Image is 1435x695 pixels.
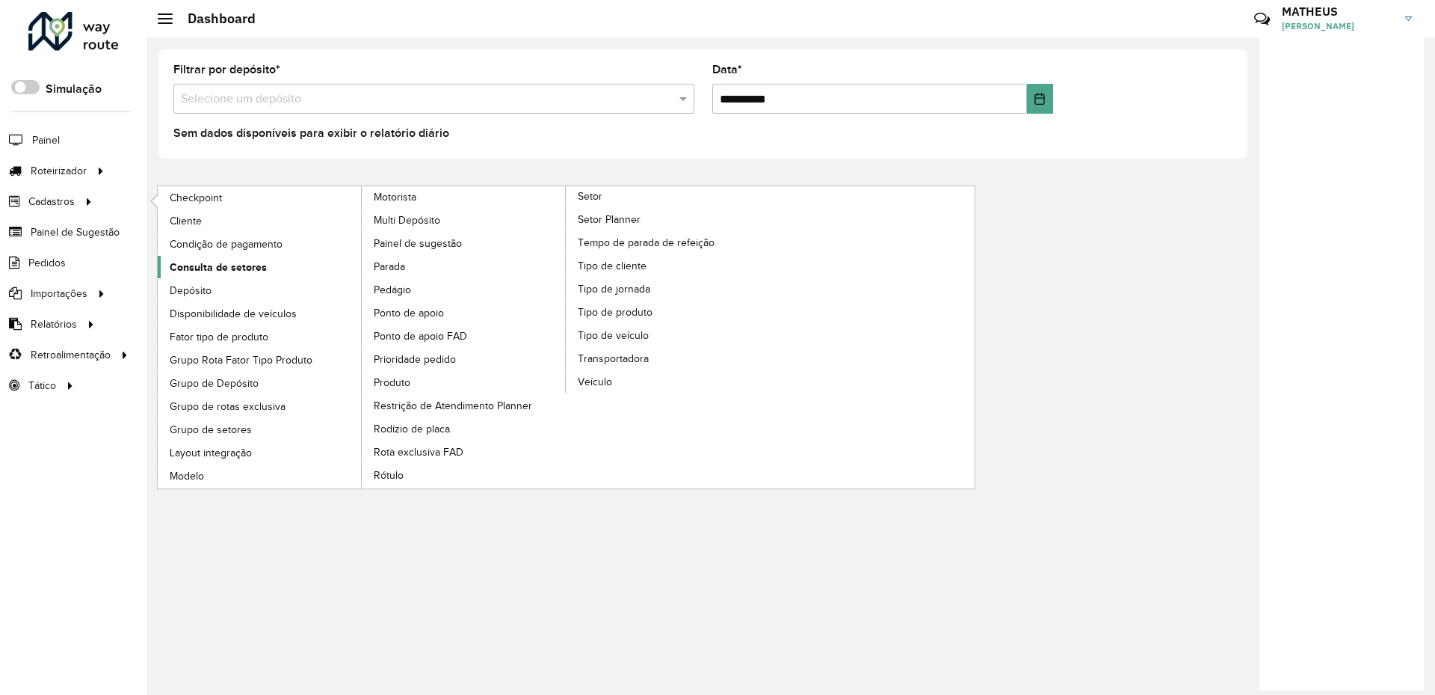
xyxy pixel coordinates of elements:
[170,190,222,206] span: Checkpoint
[158,418,362,441] a: Grupo de setores
[28,255,66,271] span: Pedidos
[566,347,771,370] a: Transportadora
[158,465,362,487] a: Modelo
[566,231,771,254] a: Tempo de parada de refeição
[158,209,362,232] a: Cliente
[566,208,771,230] a: Setor Planner
[374,375,410,391] span: Produto
[170,352,312,368] span: Grupo Rota Fator Tipo Produto
[362,209,567,231] a: Multi Depósito
[158,349,362,371] a: Grupo Rota Fator Tipo Produto
[170,260,267,275] span: Consulta de setores
[362,255,567,278] a: Parada
[158,325,362,348] a: Fator tipo de produto
[1282,19,1394,33] span: [PERSON_NAME]
[170,283,212,298] span: Depósito
[374,468,404,483] span: Rótulo
[578,328,649,343] span: Tipo de veículo
[28,378,56,394] span: Tático
[1282,4,1394,19] h3: MATHEUS
[566,254,771,277] a: Tipo de cliente
[173,124,449,142] label: Sem dados disponíveis para exibir o relatório diário
[32,132,60,148] span: Painel
[362,301,567,324] a: Ponto de apoio
[374,444,463,460] span: Rota exclusiva FAD
[31,224,120,240] span: Painel de Sugestão
[46,80,102,98] label: Simulação
[578,304,652,320] span: Tipo de produto
[578,281,650,297] span: Tipo de jornada
[1246,3,1278,35] a: Contato Rápido
[31,286,87,301] span: Importações
[170,445,252,461] span: Layout integração
[31,163,87,179] span: Roteirizador
[362,417,567,440] a: Rodízio de placa
[158,186,362,209] a: Checkpoint
[578,212,641,227] span: Setor Planner
[170,422,252,438] span: Grupo de setores
[374,305,444,321] span: Ponto de apoio
[374,328,467,344] span: Ponto de apoio FAD
[1027,84,1053,114] button: Choose Date
[374,259,405,275] span: Parada
[374,398,532,414] span: Restrição de Atendimento Planner
[374,189,416,205] span: Motorista
[566,278,771,300] a: Tipo de jornada
[28,194,75,209] span: Cadastros
[170,468,204,484] span: Modelo
[170,213,202,229] span: Cliente
[173,10,256,27] h2: Dashboard
[578,235,715,251] span: Tempo de parada de refeição
[362,464,567,486] a: Rótulo
[362,278,567,301] a: Pedágio
[31,347,111,363] span: Retroalimentação
[170,236,283,252] span: Condição de pagamento
[170,329,268,345] span: Fator tipo de produto
[566,370,771,393] a: Veículo
[158,441,362,464] a: Layout integração
[158,302,362,325] a: Disponibilidade de veículos
[173,61,280,79] label: Filtrar por depósito
[362,232,567,254] a: Painel de sugestão
[170,399,286,414] span: Grupo de rotas exclusiva
[362,394,567,417] a: Restrição de Atendimento Planner
[158,233,362,255] a: Condição de pagamento
[374,236,462,251] span: Painel de sugestão
[374,421,450,437] span: Rodízio de placa
[362,186,771,489] a: Setor
[158,372,362,394] a: Grupo de Depósito
[566,301,771,323] a: Tipo de produto
[362,441,567,463] a: Rota exclusiva FAD
[578,189,602,204] span: Setor
[158,256,362,278] a: Consulta de setores
[170,376,259,391] span: Grupo de Depósito
[362,348,567,370] a: Prioridade pedido
[362,371,567,394] a: Produto
[374,212,440,228] span: Multi Depósito
[158,279,362,301] a: Depósito
[170,306,297,322] span: Disponibilidade de veículos
[566,324,771,346] a: Tipo de veículo
[158,186,567,489] a: Motorista
[578,351,649,367] span: Transportadora
[158,395,362,417] a: Grupo de rotas exclusiva
[31,316,77,332] span: Relatórios
[578,258,646,274] span: Tipo de cliente
[374,352,456,367] span: Prioridade pedido
[362,325,567,347] a: Ponto de apoio FAD
[578,374,612,390] span: Veículo
[712,61,742,79] label: Data
[374,282,411,298] span: Pedágio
